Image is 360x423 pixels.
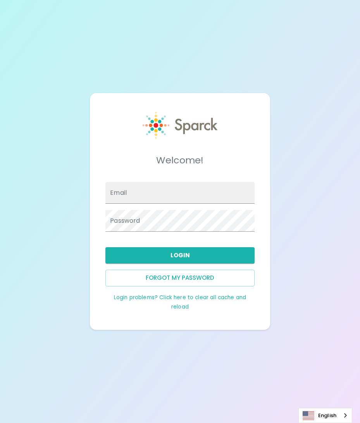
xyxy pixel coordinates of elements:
a: English [299,408,352,423]
div: Language [298,408,352,423]
button: Login [105,247,255,264]
button: Forgot my password [105,270,255,286]
aside: Language selected: English [298,408,352,423]
a: Login problems? Click here to clear all cache and reload [114,294,246,310]
img: Sparck logo [143,112,217,139]
h5: Welcome! [105,154,255,166]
